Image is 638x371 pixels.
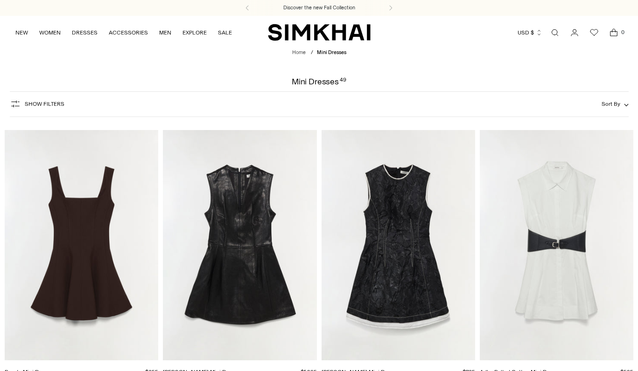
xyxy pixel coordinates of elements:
[218,22,232,43] a: SALE
[602,101,620,107] span: Sort By
[109,22,148,43] a: ACCESSORIES
[317,49,346,55] span: Mini Dresses
[480,130,633,360] a: Adler Belted Cotton Mini Dress
[618,28,627,36] span: 0
[585,23,603,42] a: Wishlist
[159,22,171,43] a: MEN
[15,22,28,43] a: NEW
[72,22,98,43] a: DRESSES
[268,23,371,41] a: SIMKHAI
[10,96,64,111] button: Show Filters
[322,130,475,360] a: Audrina Jacquard Mini Dress
[311,49,313,57] div: /
[565,23,584,42] a: Go to the account page
[340,77,346,86] div: 49
[292,49,306,55] a: Home
[546,23,564,42] a: Open search modal
[604,23,623,42] a: Open cart modal
[518,22,542,43] button: USD $
[292,77,346,86] h1: Mini Dresses
[25,101,64,107] span: Show Filters
[283,4,355,12] a: Discover the new Fall Collection
[292,49,346,57] nav: breadcrumbs
[182,22,207,43] a: EXPLORE
[5,130,158,360] a: Bronte Mini Dress
[163,130,316,360] a: Juliette Leather Mini Dress
[602,99,629,109] button: Sort By
[39,22,61,43] a: WOMEN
